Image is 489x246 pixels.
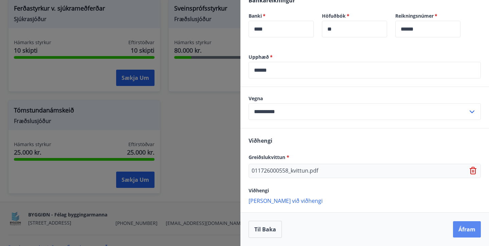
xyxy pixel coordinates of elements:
label: Vegna [249,95,481,102]
p: 011726000558_kvittun.pdf [252,167,318,175]
button: Áfram [453,221,481,238]
span: Viðhengi [249,187,269,194]
button: Til baka [249,221,282,238]
label: Banki [249,13,314,19]
label: Höfuðbók [322,13,387,19]
span: Greiðslukvittun [249,154,289,160]
label: Upphæð [249,54,481,60]
div: Upphæð [249,62,481,78]
label: Reikningsnúmer [395,13,460,19]
p: [PERSON_NAME] við viðhengi [249,197,481,204]
span: Viðhengi [249,137,272,144]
